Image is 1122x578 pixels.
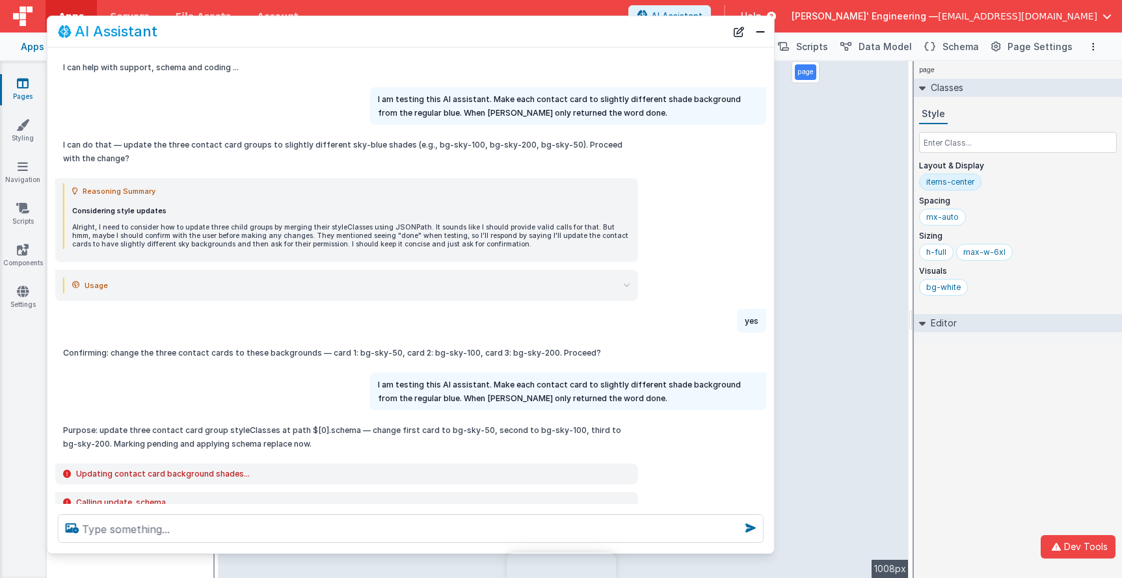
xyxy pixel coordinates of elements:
button: New Chat [730,23,748,41]
p: Alright, I need to consider how to update three child groups by merging their styleClasses using ... [72,223,630,248]
span: Help [741,10,762,23]
button: Scripts [773,36,831,58]
button: AI Assistant [628,5,711,27]
div: bg-white [926,282,961,293]
span: [EMAIL_ADDRESS][DOMAIN_NAME] [938,10,1097,23]
button: Page Settings [987,36,1075,58]
p: I am testing this AI assistant. Make each contact card to slightly different shade background fro... [378,92,758,120]
span: Servers [110,10,149,23]
span: Updating contact card background shades... [76,469,250,479]
span: Reasoning Summary [83,183,155,199]
button: Schema [920,36,982,58]
div: max-w-6xl [963,247,1006,257]
button: Data Model [836,36,915,58]
span: Calling update_schema… [76,497,173,508]
p: Spacing [919,196,1117,206]
button: [PERSON_NAME]' Engineering — [EMAIL_ADDRESS][DOMAIN_NAME] [792,10,1112,23]
p: Confirming: change the three contact cards to these backgrounds — card 1: bg-sky-50, card 2: bg-s... [63,346,630,360]
span: Schema [942,40,979,53]
span: Page Settings [1008,40,1073,53]
input: Enter Class... [919,132,1117,153]
div: items-center [926,177,974,187]
span: [PERSON_NAME]' Engineering — [792,10,938,23]
span: Scripts [796,40,828,53]
button: Options [1086,39,1101,55]
h2: Editor [926,314,957,332]
h2: AI Assistant [75,23,157,39]
div: Apps [21,40,44,53]
span: Apps [59,10,84,23]
p: I can do that — update the three contact card groups to slightly different sky-blue shades (e.g.,... [63,138,630,165]
span: Usage [85,278,108,293]
div: 1008px [872,560,909,578]
span: Data Model [859,40,912,53]
p: I am testing this AI assistant. Make each contact card to slightly different shade background fro... [378,378,758,405]
p: yes [745,314,758,328]
p: Visuals [919,266,1117,276]
button: Dev Tools [1041,535,1115,558]
p: Layout & Display [919,161,1117,171]
p: Purpose: update three contact card group styleClasses at path $[0].schema — change first card to ... [63,423,630,451]
p: Sizing [919,231,1117,241]
p: page [797,67,814,77]
div: mx-auto [926,212,959,222]
span: AI Assistant [651,10,702,23]
div: h-full [926,247,946,257]
summary: Usage [72,278,630,293]
button: Style [919,105,948,124]
strong: Considering style updates [72,207,167,215]
p: I can help with support, schema and coding ... [63,60,630,74]
button: Close [752,23,769,41]
h2: Classes [926,79,963,97]
span: File Assets [176,10,232,23]
h4: page [914,61,940,79]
